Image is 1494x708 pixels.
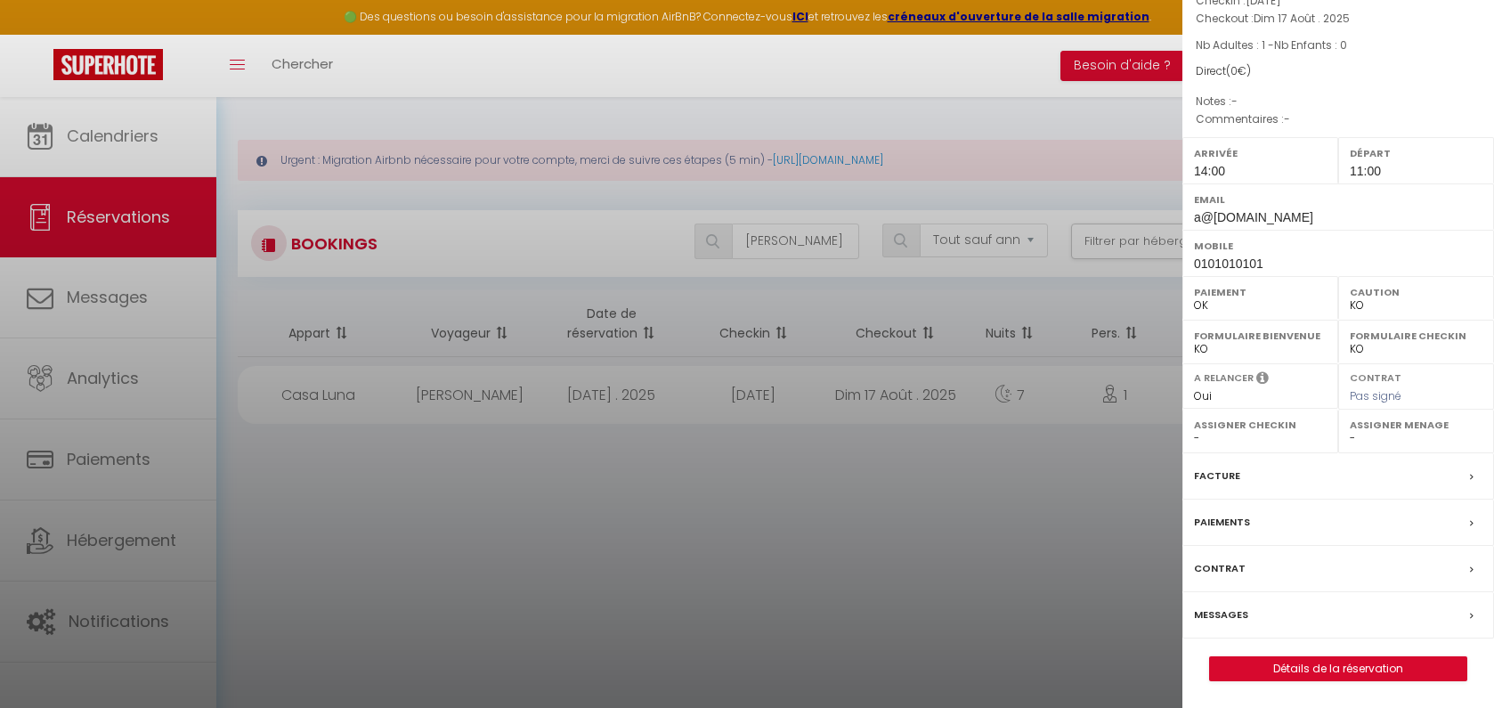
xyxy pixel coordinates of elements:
label: Caution [1350,283,1482,301]
button: Ouvrir le widget de chat LiveChat [14,7,68,61]
label: Messages [1194,606,1248,624]
label: Mobile [1194,237,1482,255]
label: Départ [1350,144,1482,162]
span: - [1284,111,1290,126]
label: Email [1194,191,1482,208]
span: Nb Enfants : 0 [1274,37,1347,53]
span: a@[DOMAIN_NAME] [1194,210,1313,224]
label: Formulaire Bienvenue [1194,327,1327,345]
span: Pas signé [1350,388,1401,403]
span: Dim 17 Août . 2025 [1254,11,1350,26]
div: Direct [1196,63,1481,80]
p: Checkout : [1196,10,1481,28]
span: 0101010101 [1194,256,1263,271]
label: Facture [1194,467,1240,485]
p: Notes : [1196,93,1481,110]
label: Assigner Checkin [1194,416,1327,434]
p: Commentaires : [1196,110,1481,128]
label: Arrivée [1194,144,1327,162]
label: Contrat [1194,559,1246,578]
span: ( €) [1226,63,1251,78]
label: Paiement [1194,283,1327,301]
button: Détails de la réservation [1209,656,1467,681]
a: Détails de la réservation [1210,657,1466,680]
span: 14:00 [1194,164,1225,178]
label: Paiements [1194,513,1250,532]
span: Nb Adultes : 1 - [1196,37,1347,53]
label: Contrat [1350,370,1401,382]
label: A relancer [1194,370,1254,386]
label: Assigner Menage [1350,416,1482,434]
span: 0 [1230,63,1238,78]
span: - [1231,94,1238,109]
i: Sélectionner OUI si vous souhaiter envoyer les séquences de messages post-checkout [1256,370,1269,390]
label: Formulaire Checkin [1350,327,1482,345]
span: 11:00 [1350,164,1381,178]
